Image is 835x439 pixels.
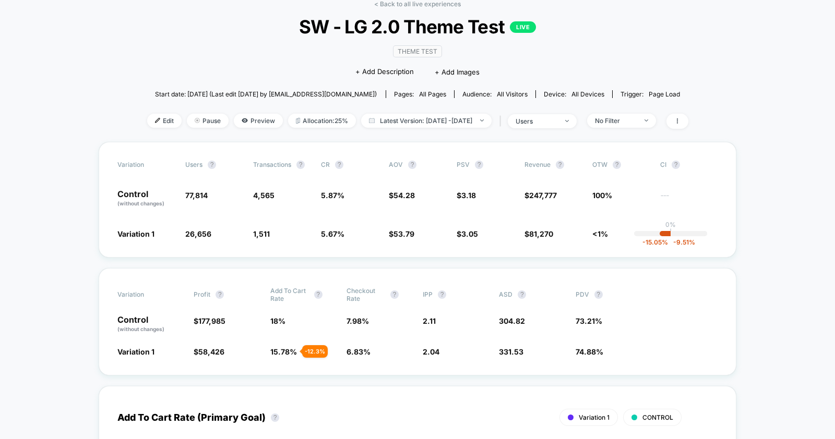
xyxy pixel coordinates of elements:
span: (without changes) [117,200,164,206]
span: Profit [194,290,210,298]
p: 0% [665,221,676,228]
span: 54.28 [393,191,415,200]
span: $ [194,347,224,356]
span: 18 % [270,316,285,325]
img: rebalance [296,118,300,124]
span: 5.87 % [321,191,344,200]
span: $ [524,191,557,200]
span: PDV [576,290,589,298]
img: end [195,118,200,123]
button: ? [216,290,224,299]
button: ? [672,161,680,169]
span: IPP [423,290,433,298]
span: <1% [592,229,608,238]
div: - 12.3 % [302,345,328,358]
div: Audience: [462,90,528,98]
button: ? [314,290,323,299]
p: Control [117,315,183,333]
img: calendar [369,118,375,123]
span: -9.51 % [668,238,695,246]
p: LIVE [510,21,536,33]
span: Start date: [DATE] (Last edit [DATE] by [EMAIL_ADDRESS][DOMAIN_NAME]) [155,90,377,98]
button: ? [613,161,621,169]
span: AOV [389,161,403,168]
img: end [480,119,484,121]
span: 81,270 [529,229,553,238]
button: ? [518,290,526,299]
span: $ [457,191,476,200]
span: 331.53 [499,347,523,356]
span: 5.67 % [321,229,344,238]
span: Checkout Rate [347,287,385,302]
span: OTW [592,161,650,169]
span: $ [194,316,225,325]
img: end [645,119,648,121]
span: Latest Version: [DATE] - [DATE] [361,114,492,128]
span: 73.21 % [576,316,602,325]
button: ? [594,290,603,299]
span: all devices [571,90,604,98]
span: users [185,161,202,168]
div: Trigger: [621,90,680,98]
span: Page Load [649,90,680,98]
span: 100% [592,191,612,200]
button: ? [475,161,483,169]
span: CONTROL [642,413,673,421]
span: CR [321,161,330,168]
button: ? [438,290,446,299]
span: $ [524,229,553,238]
span: $ [389,229,414,238]
span: Theme Test [393,45,442,57]
span: 247,777 [529,191,557,200]
span: | [497,114,508,129]
span: 6.83 % [347,347,371,356]
span: 77,814 [185,191,208,200]
span: Edit [147,114,182,128]
span: 74.88 % [576,347,603,356]
span: Pause [187,114,229,128]
button: ? [556,161,564,169]
span: $ [389,191,415,200]
span: 58,426 [198,347,224,356]
p: Control [117,190,175,208]
span: -15.05 % [642,238,668,246]
span: 26,656 [185,229,211,238]
span: 53.79 [393,229,414,238]
span: Variation 1 [117,229,154,238]
span: PSV [457,161,470,168]
span: 1,511 [253,229,270,238]
span: SW - LG 2.0 Theme Test [174,16,661,38]
p: | [670,228,672,236]
span: Variation 1 [117,347,154,356]
button: ? [271,413,279,422]
span: Preview [234,114,283,128]
div: No Filter [595,117,637,125]
span: + Add Images [435,68,480,76]
img: edit [155,118,160,123]
span: 177,985 [198,316,225,325]
span: ASD [499,290,512,298]
span: 3.18 [461,191,476,200]
div: Pages: [394,90,446,98]
button: ? [408,161,416,169]
span: Device: [535,90,612,98]
span: 3.05 [461,229,478,238]
span: Add To Cart Rate [270,287,309,302]
span: 4,565 [253,191,275,200]
div: users [516,117,557,125]
span: (without changes) [117,326,164,332]
span: 2.04 [423,347,439,356]
span: Transactions [253,161,291,168]
span: 7.98 % [347,316,369,325]
span: 304.82 [499,316,525,325]
span: Variation 1 [579,413,610,421]
button: ? [208,161,216,169]
span: Variation [117,161,175,169]
button: ? [296,161,305,169]
span: + Add Description [355,67,414,77]
span: Revenue [524,161,551,168]
button: ? [335,161,343,169]
span: all pages [419,90,446,98]
button: ? [390,290,399,299]
span: --- [660,192,718,208]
